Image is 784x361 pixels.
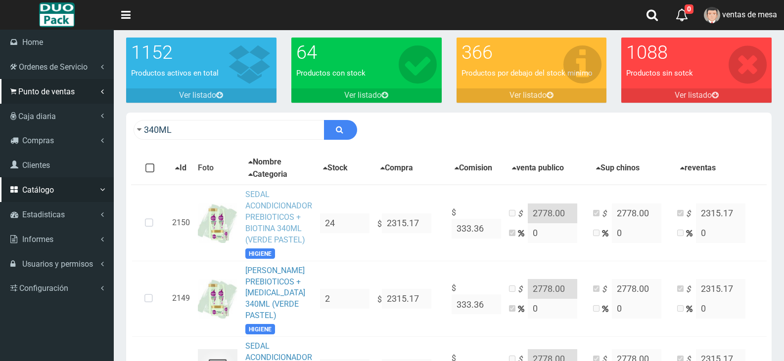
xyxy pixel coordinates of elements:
button: Sup chinos [593,162,643,174]
th: Foto [194,152,241,185]
button: Nombre [245,156,284,168]
td: $ [373,185,448,261]
span: Estadisticas [22,210,65,219]
a: Ver listado [457,88,607,103]
button: reventas [677,162,719,174]
td: 2150 [168,185,194,261]
i: $ [518,284,528,295]
span: Clientes [22,160,50,170]
a: [PERSON_NAME] PREBIOTICOS + [MEDICAL_DATA] 340ML (VERDE PASTEL) [245,266,305,320]
font: Ver listado [675,90,712,100]
span: 0 [685,4,693,14]
button: Comision [452,162,495,174]
span: Catálogo [22,185,54,195]
img: User Image [704,7,720,23]
span: Punto de ventas [18,87,75,96]
i: $ [518,208,528,220]
button: Stock [320,162,351,174]
button: venta publico [509,162,567,174]
font: 64 [296,41,317,63]
font: 1152 [131,41,173,63]
i: $ [602,284,612,295]
i: $ [686,208,696,220]
font: Ver listado [179,90,216,100]
td: $ [373,261,448,336]
a: SEDAL ACONDICIONADOR PREBIOTICOS + BIOTINA 340ML (VERDE PASTEL) [245,190,312,244]
a: Ver listado [126,88,277,103]
font: Productos con stock [296,69,366,78]
span: HIGIENE [245,248,275,259]
span: Home [22,38,43,47]
i: $ [686,284,696,295]
td: $ [448,185,505,261]
a: Ver listado [291,88,442,103]
a: Ver listado [621,88,772,103]
font: Productos activos en total [131,69,219,78]
img: ... [198,279,237,319]
button: Id [172,162,189,174]
font: 1088 [626,41,668,63]
input: Ingrese su busqueda [134,120,324,140]
td: 2149 [168,261,194,336]
span: ventas de mesa [722,10,777,19]
button: Compra [377,162,416,174]
span: Configuración [19,283,68,293]
button: Categoria [245,168,290,181]
span: HIGIENE [245,324,275,334]
span: Ordenes de Servicio [19,62,88,72]
span: Usuarios y permisos [22,259,93,269]
font: 366 [461,41,493,63]
font: Productos sin sotck [626,69,693,78]
span: Compras [22,136,54,145]
span: Caja diaria [18,112,56,121]
td: $ [448,261,505,336]
i: $ [602,208,612,220]
img: ... [198,203,237,243]
span: Informes [22,235,53,244]
img: Logo grande [39,2,74,27]
font: Ver listado [344,90,381,100]
font: Ver listado [509,90,547,100]
font: Productos por debajo del stock minimo [461,69,593,78]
